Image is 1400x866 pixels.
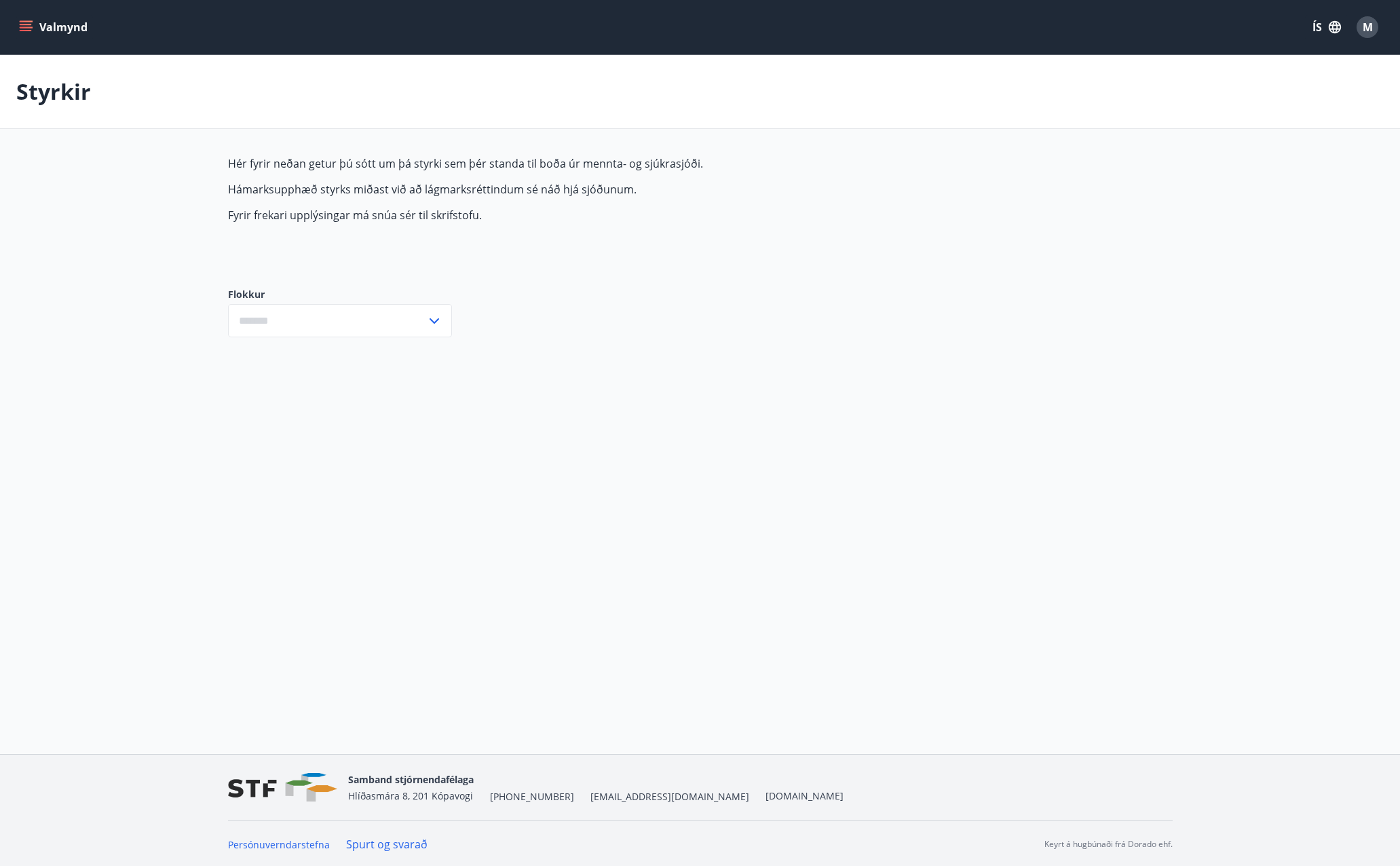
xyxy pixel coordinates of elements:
button: menu [16,15,93,39]
p: Hér fyrir neðan getur þú sótt um þá styrki sem þér standa til boða úr mennta- og sjúkrasjóði. [228,156,869,171]
span: Hlíðasmára 8, 201 Kópavogi [348,789,473,802]
p: Styrkir [16,77,91,107]
a: Spurt og svarað [346,837,428,852]
p: Fyrir frekari upplýsingar má snúa sér til skrifstofu. [228,208,869,223]
p: Hámarksupphæð styrks miðast við að lágmarksréttindum sé náð hjá sjóðunum. [228,182,869,197]
button: M [1351,11,1384,43]
a: Persónuverndarstefna [228,838,330,851]
img: vjCaq2fThgY3EUYqSgpjEiBg6WP39ov69hlhuPVN.png [228,773,337,802]
a: [DOMAIN_NAME] [765,789,844,802]
span: Samband stjórnendafélaga [348,773,474,786]
span: [PHONE_NUMBER] [490,790,574,804]
span: M [1363,20,1373,35]
button: ÍS [1305,15,1348,39]
label: Flokkur [228,288,452,301]
span: [EMAIL_ADDRESS][DOMAIN_NAME] [590,790,749,804]
p: Keyrt á hugbúnaði frá Dorado ehf. [1044,838,1173,850]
